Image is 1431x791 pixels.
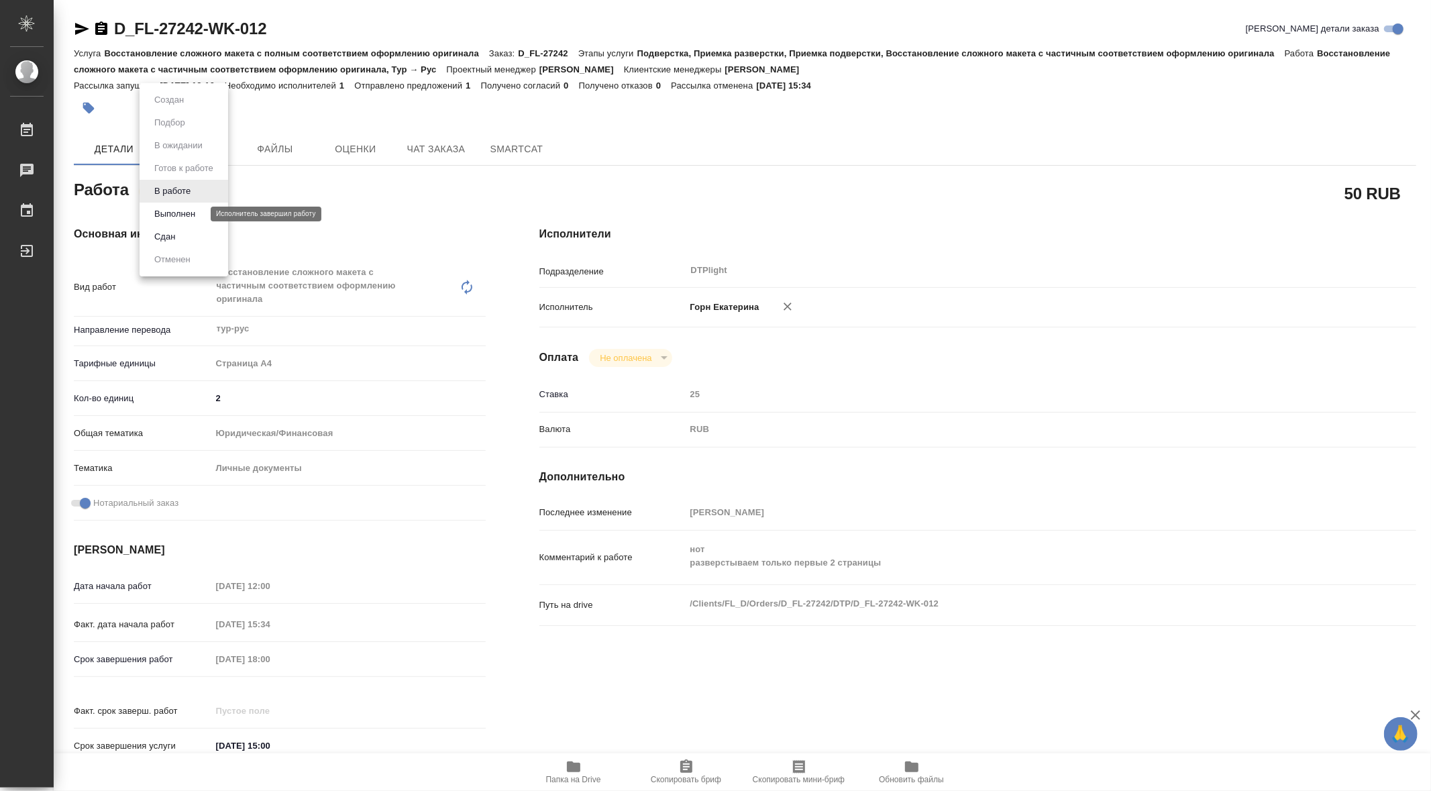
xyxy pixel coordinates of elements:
button: Выполнен [150,207,199,221]
button: Сдан [150,229,179,244]
button: Готов к работе [150,161,217,176]
button: В работе [150,184,195,199]
button: Создан [150,93,188,107]
button: В ожидании [150,138,207,153]
button: Отменен [150,252,195,267]
button: Подбор [150,115,189,130]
